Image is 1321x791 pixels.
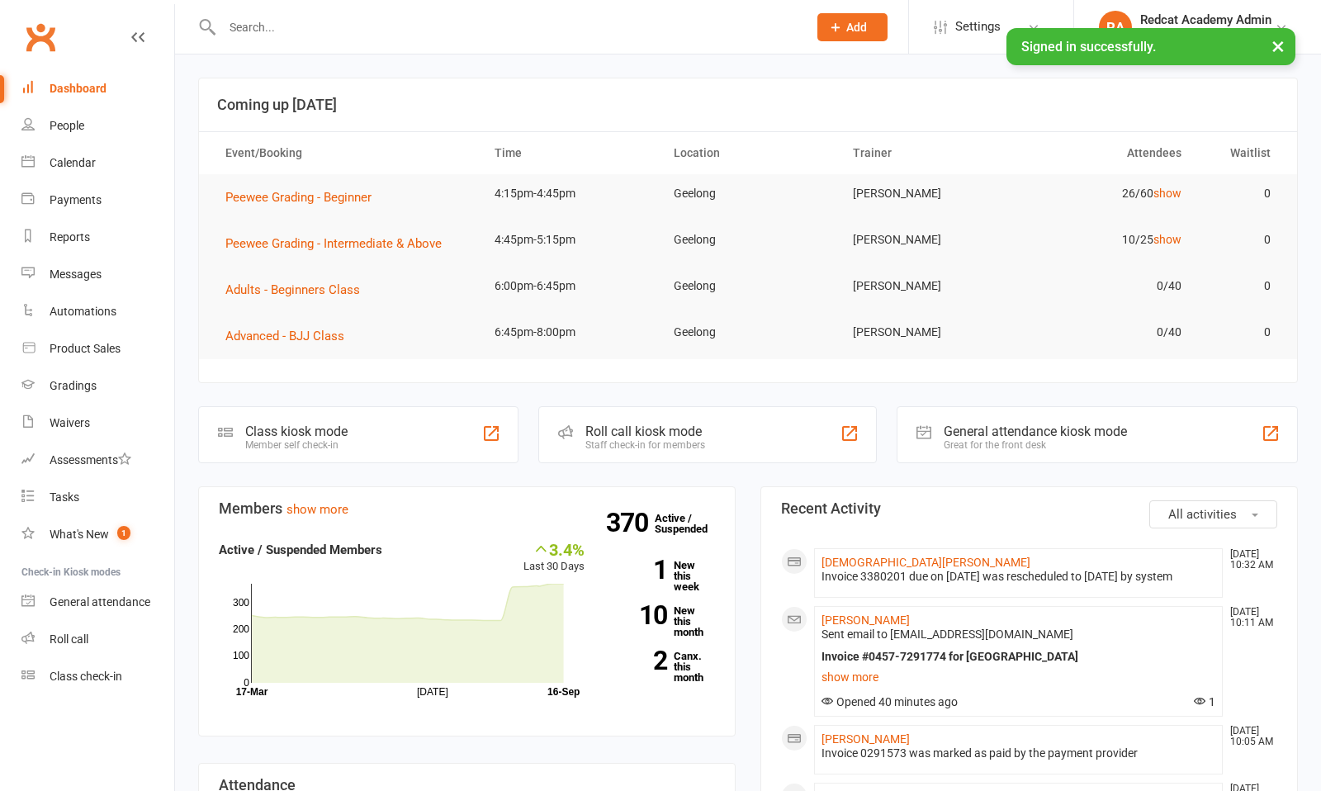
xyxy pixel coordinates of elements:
[609,605,715,637] a: 10New this month
[211,132,480,174] th: Event/Booking
[480,313,659,352] td: 6:45pm-8:00pm
[21,516,174,553] a: What's New1
[50,230,90,244] div: Reports
[1196,220,1286,259] td: 0
[225,190,372,205] span: Peewee Grading - Beginner
[21,70,174,107] a: Dashboard
[838,174,1017,213] td: [PERSON_NAME]
[480,220,659,259] td: 4:45pm-5:15pm
[817,13,888,41] button: Add
[659,267,838,306] td: Geelong
[50,193,102,206] div: Payments
[50,632,88,646] div: Roll call
[846,21,867,34] span: Add
[21,330,174,367] a: Product Sales
[821,570,1215,584] div: Invoice 3380201 due on [DATE] was rescheduled to [DATE] by system
[1140,27,1271,42] div: [GEOGRAPHIC_DATA]
[217,97,1279,113] h3: Coming up [DATE]
[225,234,453,253] button: Peewee Grading - Intermediate & Above
[659,313,838,352] td: Geelong
[585,439,705,451] div: Staff check-in for members
[838,313,1017,352] td: [PERSON_NAME]
[21,405,174,442] a: Waivers
[50,595,150,609] div: General attendance
[21,479,174,516] a: Tasks
[50,670,122,683] div: Class check-in
[245,439,348,451] div: Member self check-in
[821,613,910,627] a: [PERSON_NAME]
[50,305,116,318] div: Automations
[838,220,1017,259] td: [PERSON_NAME]
[50,528,109,541] div: What's New
[50,490,79,504] div: Tasks
[480,174,659,213] td: 4:15pm-4:45pm
[821,732,910,746] a: [PERSON_NAME]
[1017,267,1196,306] td: 0/40
[821,628,1073,641] span: Sent email to [EMAIL_ADDRESS][DOMAIN_NAME]
[225,326,356,346] button: Advanced - BJJ Class
[955,8,1001,45] span: Settings
[50,453,131,467] div: Assessments
[821,650,1215,664] div: Invoice #0457-7291774 for [GEOGRAPHIC_DATA]
[606,510,655,535] strong: 370
[585,424,705,439] div: Roll call kiosk mode
[609,603,667,628] strong: 10
[1222,549,1276,571] time: [DATE] 10:32 AM
[609,651,715,683] a: 2Canx. this month
[1017,174,1196,213] td: 26/60
[1194,695,1215,708] span: 1
[1017,132,1196,174] th: Attendees
[609,557,667,582] strong: 1
[1196,267,1286,306] td: 0
[21,107,174,144] a: People
[1017,313,1196,352] td: 0/40
[21,182,174,219] a: Payments
[1168,507,1237,522] span: All activities
[1149,500,1277,528] button: All activities
[659,174,838,213] td: Geelong
[21,584,174,621] a: General attendance kiosk mode
[21,256,174,293] a: Messages
[1153,187,1181,200] a: show
[21,367,174,405] a: Gradings
[1017,220,1196,259] td: 10/25
[1140,12,1271,27] div: Redcat Academy Admin
[219,542,382,557] strong: Active / Suspended Members
[225,282,360,297] span: Adults - Beginners Class
[609,648,667,673] strong: 2
[225,329,344,343] span: Advanced - BJJ Class
[50,268,102,281] div: Messages
[50,119,84,132] div: People
[609,560,715,592] a: 1New this week
[225,187,383,207] button: Peewee Grading - Beginner
[117,526,130,540] span: 1
[50,156,96,169] div: Calendar
[838,267,1017,306] td: [PERSON_NAME]
[1222,607,1276,628] time: [DATE] 10:11 AM
[480,132,659,174] th: Time
[1153,233,1181,246] a: show
[821,695,958,708] span: Opened 40 minutes ago
[821,556,1030,569] a: [DEMOGRAPHIC_DATA][PERSON_NAME]
[21,219,174,256] a: Reports
[523,540,585,575] div: Last 30 Days
[1196,174,1286,213] td: 0
[659,132,838,174] th: Location
[1222,726,1276,747] time: [DATE] 10:05 AM
[50,342,121,355] div: Product Sales
[821,746,1215,760] div: Invoice 0291573 was marked as paid by the payment provider
[20,17,61,58] a: Clubworx
[21,293,174,330] a: Automations
[480,267,659,306] td: 6:00pm-6:45pm
[219,500,715,517] h3: Members
[523,540,585,558] div: 3.4%
[217,16,796,39] input: Search...
[1099,11,1132,44] div: RA
[944,424,1127,439] div: General attendance kiosk mode
[821,665,1215,689] a: show more
[21,658,174,695] a: Class kiosk mode
[21,442,174,479] a: Assessments
[21,621,174,658] a: Roll call
[21,144,174,182] a: Calendar
[1021,39,1156,54] span: Signed in successfully.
